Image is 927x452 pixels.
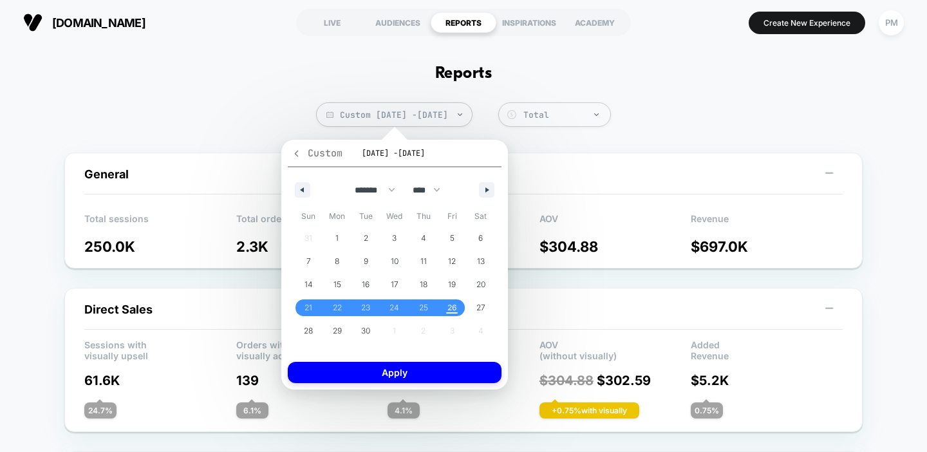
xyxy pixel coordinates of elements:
span: 23 [361,296,370,319]
span: $ 304.88 [539,373,594,388]
h1: Reports [435,64,492,83]
div: 0.75 % [691,402,723,419]
div: 24.7 % [84,402,117,419]
div: + 0.75 % with visually [539,402,639,419]
button: 1 [323,227,352,250]
div: LIVE [299,12,365,33]
span: Wed [380,206,409,227]
p: $ 697.0K [691,238,843,255]
span: Tue [351,206,380,227]
button: 29 [323,319,352,343]
button: 22 [323,296,352,319]
button: 28 [294,319,323,343]
span: 28 [304,319,313,343]
p: Sessions with visually upsell [84,339,236,359]
button: 25 [409,296,438,319]
div: Total [523,109,604,120]
div: INSPIRATIONS [496,12,562,33]
div: 6.1 % [236,402,268,419]
p: AOV (without visually) [539,339,691,359]
span: 1 [335,227,339,250]
button: 3 [380,227,409,250]
button: 15 [323,273,352,296]
span: 17 [391,273,398,296]
button: 21 [294,296,323,319]
span: [DOMAIN_NAME] [52,16,145,30]
button: 23 [351,296,380,319]
button: [DOMAIN_NAME] [19,12,149,33]
button: 27 [466,296,495,319]
button: PM [875,10,908,36]
span: 22 [333,296,342,319]
span: 11 [420,250,427,273]
button: 18 [409,273,438,296]
button: 2 [351,227,380,250]
button: 20 [466,273,495,296]
span: 8 [335,250,339,273]
span: 29 [333,319,342,343]
span: 27 [476,296,485,319]
button: 8 [323,250,352,273]
p: $ 302.59 [539,373,691,388]
span: 24 [389,296,399,319]
button: 11 [409,250,438,273]
span: 16 [362,273,370,296]
p: 61.6K [84,373,236,388]
img: calendar [326,111,333,118]
div: PM [879,10,904,35]
button: Custom[DATE] -[DATE] [288,146,501,167]
p: Total sessions [84,213,236,232]
button: 24 [380,296,409,319]
span: 4 [421,227,426,250]
button: 19 [438,273,467,296]
button: 13 [466,250,495,273]
span: 2 [364,227,368,250]
span: Thu [409,206,438,227]
span: 7 [306,250,311,273]
span: 19 [448,273,456,296]
span: 21 [304,296,312,319]
p: $ 304.88 [539,238,691,255]
button: Create New Experience [749,12,865,34]
span: 15 [333,273,341,296]
span: Sat [466,206,495,227]
p: 2.3K [236,238,388,255]
img: end [458,113,462,116]
span: 25 [419,296,428,319]
img: Visually logo [23,13,42,32]
button: 5 [438,227,467,250]
span: Sun [294,206,323,227]
p: $ 5.2K [691,373,843,388]
span: 10 [391,250,398,273]
span: Mon [323,206,352,227]
button: 6 [466,227,495,250]
span: 9 [364,250,368,273]
button: 14 [294,273,323,296]
span: 26 [447,296,457,319]
span: 5 [450,227,454,250]
tspan: $ [510,111,513,118]
p: Total orders [236,213,388,232]
p: Revenue [691,213,843,232]
span: [DATE] - [DATE] [362,148,425,158]
p: 139 [236,373,388,388]
button: 16 [351,273,380,296]
img: end [594,113,599,116]
div: AUDIENCES [365,12,431,33]
p: 250.0K [84,238,236,255]
button: 10 [380,250,409,273]
button: 30 [351,319,380,343]
button: 4 [409,227,438,250]
span: General [84,167,129,181]
button: 17 [380,273,409,296]
button: 9 [351,250,380,273]
span: 14 [304,273,313,296]
p: Orders with visually added products [236,339,388,359]
span: 6 [478,227,483,250]
div: REPORTS [431,12,496,33]
button: 12 [438,250,467,273]
span: 20 [476,273,485,296]
button: Apply [288,362,501,383]
span: 12 [448,250,456,273]
button: 7 [294,250,323,273]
